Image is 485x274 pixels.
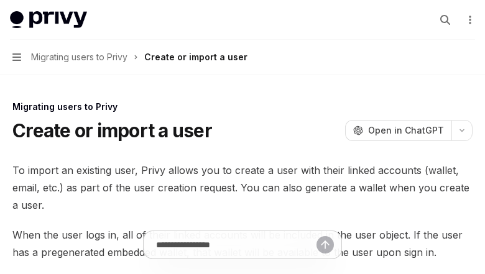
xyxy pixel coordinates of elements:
span: To import an existing user, Privy allows you to create a user with their linked accounts (wallet,... [12,162,473,214]
input: Ask a question... [156,231,316,258]
img: light logo [10,11,87,29]
div: Create or import a user [144,50,247,65]
span: Open in ChatGPT [368,124,444,137]
button: Open in ChatGPT [345,120,451,141]
span: Migrating users to Privy [31,50,127,65]
h1: Create or import a user [12,119,212,142]
button: More actions [463,11,475,29]
span: When the user logs in, all of their linked accounts will be included in the user object. If the u... [12,226,473,261]
div: Migrating users to Privy [12,101,473,113]
button: Send message [316,236,334,253]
